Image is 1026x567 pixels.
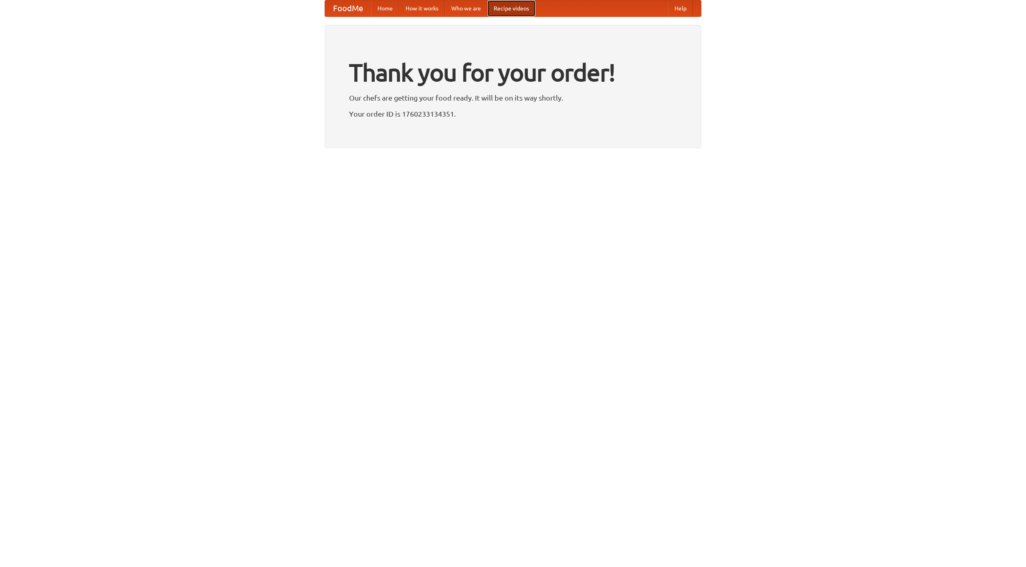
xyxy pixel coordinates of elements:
a: How it works [399,0,445,16]
a: FoodMe [325,0,371,16]
p: Our chefs are getting your food ready. It will be on its way shortly. [349,92,677,104]
a: Help [668,0,693,16]
a: Recipe videos [487,0,535,16]
a: Home [371,0,399,16]
a: Who we are [445,0,487,16]
p: Your order ID is 1760233134351. [349,108,677,120]
h1: Thank you for your order! [349,53,677,92]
